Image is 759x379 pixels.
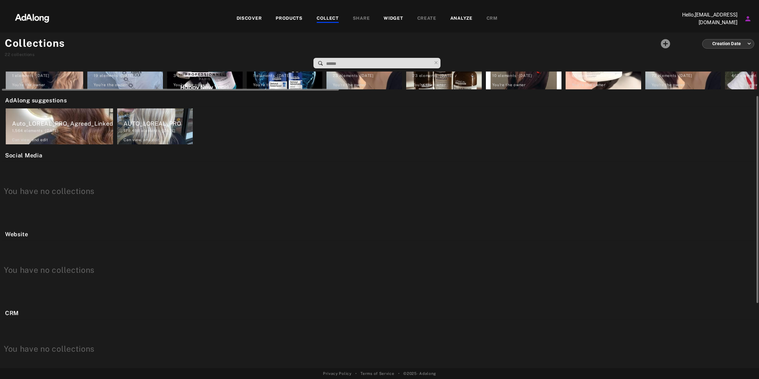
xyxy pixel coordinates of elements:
div: LP_KR_Usable_INOA60 elements ·[DATE]You're the owner [564,52,643,91]
div: Auto_LOREAL_PRO_Agreed_Linked1,564 elements ·[DATE]Can view, and edit [4,107,115,146]
div: elements · [DATE] [253,73,322,79]
div: elements · [DATE] [413,73,482,79]
div: elements · [DATE] [94,73,163,79]
div: elements · [DATE] [492,73,561,79]
div: elements · [DATE] [124,128,193,134]
span: © 2025 - Adalong [403,371,436,376]
div: elements · [DATE] [333,73,402,79]
div: 채팅 위젯 [727,348,759,379]
h2: Website [5,230,757,238]
span: • [398,371,400,376]
p: Hello, [EMAIL_ADDRESS][DOMAIN_NAME] [674,11,737,26]
div: You're the owner [492,82,526,88]
div: Creation Date [708,35,751,52]
div: Can view , and edit [12,137,48,143]
div: collections [5,52,65,58]
div: You're the owner [652,82,685,88]
div: DISCOVER [237,15,262,23]
div: elements · [DATE] [652,73,721,79]
iframe: Chat Widget [727,348,759,379]
div: PRODUCTS [276,15,303,23]
span: 1 [253,73,255,78]
div: LP_KR_Usable_Blond10 elements ·[DATE]You're the owner [484,52,563,91]
div: elements · [DATE] [173,73,243,79]
div: You're the owner [333,82,366,88]
div: You're the owner [94,82,127,88]
div: LP_KR_Usable_majiink19 elements ·[DATE]You're the owner [85,52,165,91]
span: • [355,371,357,376]
div: LP_KR_Usable_Serioxyl1 elements ·[DATE]You're the owner [245,52,324,91]
h2: AdAlong suggestions [5,96,757,105]
div: Auto_LOREAL_PRO_Agreed_Linked [12,119,113,128]
div: LP_KR_Usable_majicover1 elements ·[DATE]You're the owner [4,52,85,91]
span: 23 [413,73,418,78]
a: Privacy Policy [323,371,352,376]
div: You're the owner [253,82,286,88]
h2: Social Media [5,151,757,160]
h2: CRM [5,309,757,317]
span: 10 [492,73,496,78]
div: elements · [DATE] [12,128,113,134]
div: You're the owner [413,82,446,88]
span: 1,564 [12,128,23,133]
div: CREATE [417,15,436,23]
span: 72 [652,73,656,78]
div: LP_KR_Usable_Scalp3 elements ·[DATE]You're the owner [165,52,245,91]
div: elements · [DATE] [572,73,641,79]
div: elements · [DATE] [12,73,83,79]
div: COLLECT [317,15,339,23]
h1: Collections [5,36,65,51]
div: SHARE [353,15,370,23]
div: CRM [487,15,498,23]
div: AUTO_LOREAL_PRO179,498 elements ·[DATE]Can view, and edit [115,107,195,146]
div: Can view , and edit [124,137,160,143]
div: ANALYZE [450,15,473,23]
div: AUTO_LOREAL_PRO [124,119,193,128]
span: 1 [12,73,14,78]
span: 3 [173,73,176,78]
button: Add a collecton [657,36,674,52]
button: Account settings [742,13,753,24]
div: WIDGET [384,15,403,23]
div: LP_KR_Usable_MetalDX23 elements ·[DATE]You're the owner [325,52,404,91]
a: Terms of Service [360,371,394,376]
div: You're the owner [173,82,207,88]
div: You're the owner [12,82,45,88]
div: LP_KR_Usable_Maji72 elements ·[DATE]You're the owner [643,52,723,91]
div: LP_KR_Usable_ARM23 elements ·[DATE]You're the owner [404,52,484,91]
span: 19 [94,73,98,78]
img: 63233d7d88ed69de3c212112c67096b6.png [4,8,60,27]
span: 60 [572,73,577,78]
div: You're the owner [572,82,605,88]
span: 22 [5,52,10,57]
span: 179,498 [124,128,140,133]
span: 462 [731,73,739,78]
span: 23 [333,73,338,78]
